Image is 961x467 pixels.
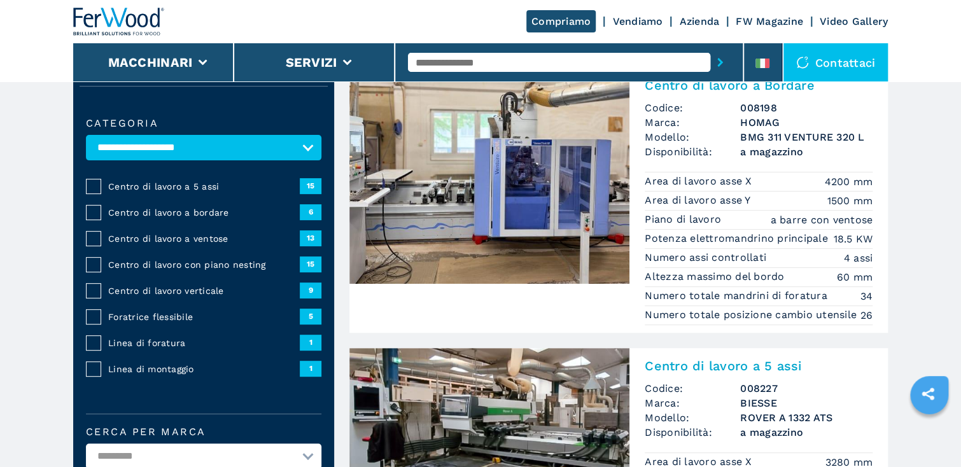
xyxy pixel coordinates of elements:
[300,256,321,272] span: 15
[740,396,873,410] h3: BIESSE
[73,8,165,36] img: Ferwood
[827,193,873,208] em: 1500 mm
[820,15,888,27] a: Video Gallery
[645,381,740,396] span: Codice:
[645,358,873,373] h2: Centro di lavoro a 5 assi
[108,206,300,219] span: Centro di lavoro a bordare
[349,67,888,333] a: Centro di lavoro a Bordare HOMAG BMG 311 VENTURE 320 LCentro di lavoro a BordareCodice:008198Marc...
[108,337,300,349] span: Linea di foratura
[740,410,873,425] h3: ROVER A 1332 ATS
[526,10,596,32] a: Compriamo
[645,251,769,265] p: Numero assi controllati
[645,270,788,284] p: Altezza massimo del bordo
[300,309,321,324] span: 5
[783,43,888,81] div: Contattaci
[679,15,719,27] a: Azienda
[740,130,873,144] h3: BMG 311 VENTURE 320 L
[844,251,873,265] em: 4 assi
[285,55,337,70] button: Servizi
[837,270,873,284] em: 60 mm
[300,361,321,376] span: 1
[796,56,809,69] img: Contattaci
[740,381,873,396] h3: 008227
[645,174,755,188] p: Area di lavoro asse X
[645,308,860,322] p: Numero totale posizione cambio utensile
[740,101,873,115] h3: 008198
[710,48,730,77] button: submit-button
[300,178,321,193] span: 15
[108,55,193,70] button: Macchinari
[300,282,321,298] span: 9
[645,78,873,93] h2: Centro di lavoro a Bordare
[645,213,724,227] p: Piano di lavoro
[740,144,873,159] span: a magazzino
[300,335,321,350] span: 1
[645,396,740,410] span: Marca:
[860,289,873,303] em: 34
[645,130,740,144] span: Modello:
[740,425,873,440] span: a magazzino
[645,232,831,246] p: Potenza elettromandrino principale
[108,310,300,323] span: Foratrice flessibile
[300,204,321,220] span: 6
[108,363,300,375] span: Linea di montaggio
[645,289,831,303] p: Numero totale mandrini di foratura
[645,144,740,159] span: Disponibilità:
[645,101,740,115] span: Codice:
[907,410,951,457] iframe: Chat
[300,230,321,246] span: 13
[86,427,321,437] label: Cerca per marca
[645,425,740,440] span: Disponibilità:
[612,15,663,27] a: Vendiamo
[108,232,300,245] span: Centro di lavoro a ventose
[824,174,873,189] em: 4200 mm
[108,258,300,271] span: Centro di lavoro con piano nesting
[645,410,740,425] span: Modello:
[349,67,629,284] img: Centro di lavoro a Bordare HOMAG BMG 311 VENTURE 320 L
[108,180,300,193] span: Centro di lavoro a 5 assi
[833,232,873,246] em: 18.5 KW
[86,118,321,129] label: Categoria
[645,193,754,207] p: Area di lavoro asse Y
[645,115,740,130] span: Marca:
[912,378,944,410] a: sharethis
[770,213,873,227] em: a barre con ventose
[736,15,803,27] a: FW Magazine
[860,308,873,323] em: 26
[740,115,873,130] h3: HOMAG
[108,284,300,297] span: Centro di lavoro verticale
